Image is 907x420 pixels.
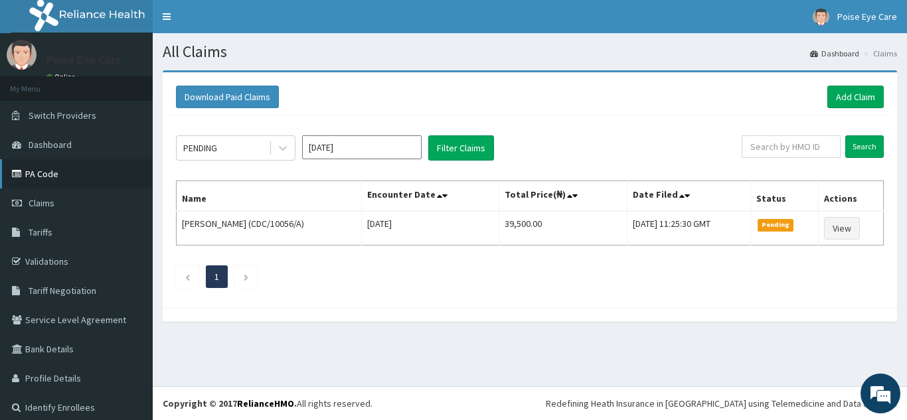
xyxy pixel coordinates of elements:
[46,54,122,66] p: Poise Eye Care
[46,72,78,82] a: Online
[627,181,750,212] th: Date Filed
[845,135,884,158] input: Search
[177,211,362,245] td: [PERSON_NAME] (CDC/10056/A)
[302,135,422,159] input: Select Month and Year
[824,217,860,240] a: View
[177,181,362,212] th: Name
[29,139,72,151] span: Dashboard
[176,86,279,108] button: Download Paid Claims
[29,285,96,297] span: Tariff Negotiation
[163,397,297,409] strong: Copyright © 2017 .
[153,386,907,420] footer: All rights reserved.
[243,271,249,283] a: Next page
[237,397,294,409] a: RelianceHMO
[7,40,37,70] img: User Image
[837,11,897,23] span: Poise Eye Care
[499,181,627,212] th: Total Price(₦)
[861,48,897,59] li: Claims
[163,43,897,60] h1: All Claims
[742,135,841,158] input: Search by HMO ID
[750,181,818,212] th: Status
[361,181,499,212] th: Encounter Date
[810,48,859,59] a: Dashboard
[29,226,52,238] span: Tariffs
[214,271,219,283] a: Page 1 is your current page
[627,211,750,245] td: [DATE] 11:25:30 GMT
[361,211,499,245] td: [DATE]
[183,141,217,155] div: PENDING
[546,397,897,410] div: Redefining Heath Insurance in [GEOGRAPHIC_DATA] using Telemedicine and Data Science!
[813,9,829,25] img: User Image
[758,219,794,231] span: Pending
[428,135,494,161] button: Filter Claims
[185,271,191,283] a: Previous page
[827,86,884,108] a: Add Claim
[29,109,96,121] span: Switch Providers
[29,197,54,209] span: Claims
[499,211,627,245] td: 39,500.00
[818,181,883,212] th: Actions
